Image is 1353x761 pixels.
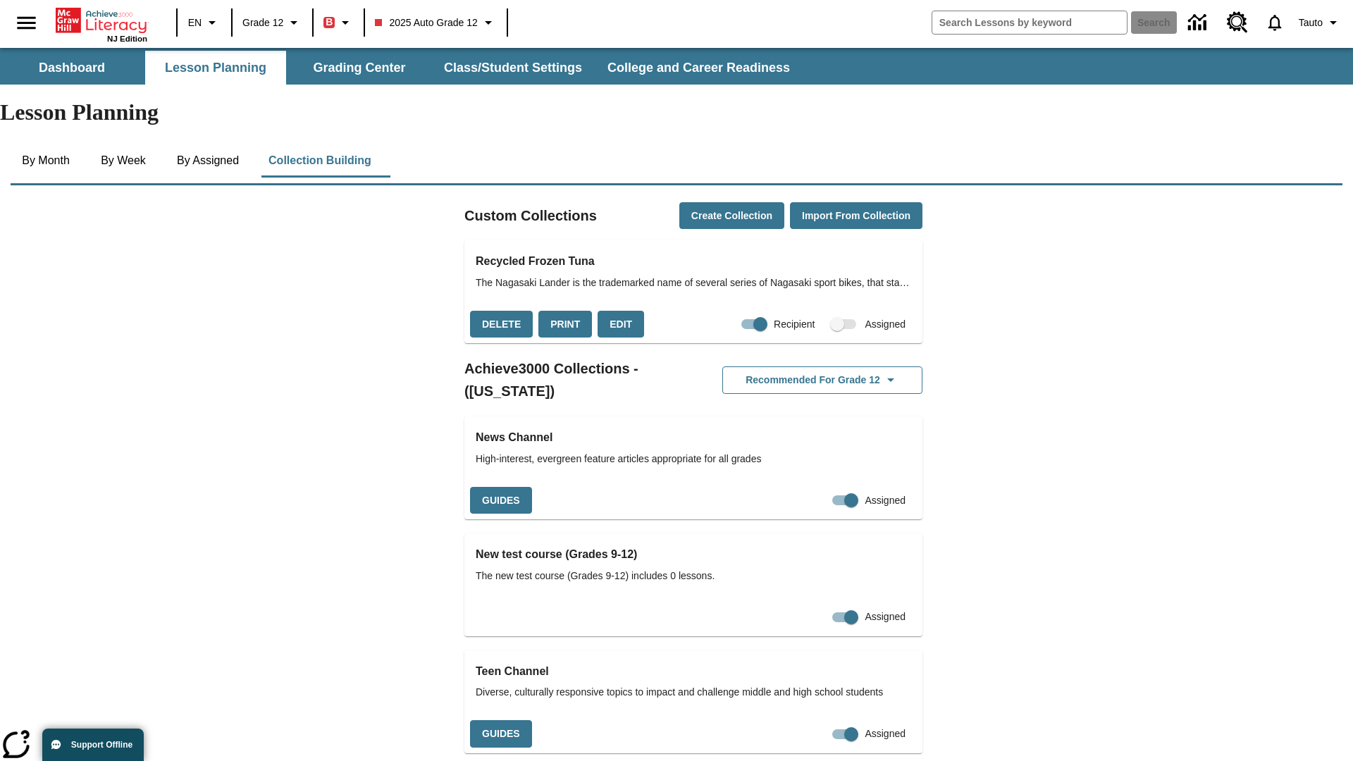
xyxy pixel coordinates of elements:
[6,2,47,44] button: Open side menu
[865,317,906,332] span: Assigned
[56,6,147,35] a: Home
[476,545,911,564] h3: New test course (Grades 9-12)
[107,35,147,43] span: NJ Edition
[318,10,359,35] button: Boost Class color is red. Change class color
[11,144,81,178] button: By Month
[1293,10,1347,35] button: Profile/Settings
[470,720,532,748] button: Guides
[679,202,784,230] button: Create Collection
[476,662,911,681] h3: Teen Channel
[289,51,430,85] button: Grading Center
[464,204,597,227] h2: Custom Collections
[42,729,144,761] button: Support Offline
[326,13,333,31] span: B
[375,16,477,30] span: 2025 Auto Grade 12
[1218,4,1256,42] a: Resource Center, Will open in new tab
[145,51,286,85] button: Lesson Planning
[188,16,202,30] span: EN
[166,144,250,178] button: By Assigned
[598,311,644,338] button: Edit
[1180,4,1218,42] a: Data Center
[476,276,911,290] span: The Nagasaki Lander is the trademarked name of several series of Nagasaki sport bikes, that start...
[476,685,911,700] span: Diverse, culturally responsive topics to impact and challenge middle and high school students
[865,493,906,508] span: Assigned
[476,252,911,271] h3: Recycled Frozen Tuna
[476,569,911,583] span: The new test course (Grades 9-12) includes 0 lessons.
[722,366,922,394] button: Recommended for Grade 12
[538,311,592,338] button: Print, will open in a new window
[1299,16,1323,30] span: Tauto
[774,317,815,332] span: Recipient
[865,726,906,741] span: Assigned
[369,10,502,35] button: Class: 2025 Auto Grade 12, Select your class
[476,452,911,466] span: High-interest, evergreen feature articles appropriate for all grades
[88,144,159,178] button: By Week
[476,428,911,447] h3: News Channel
[865,610,906,624] span: Assigned
[56,5,147,43] div: Home
[237,10,308,35] button: Grade: Grade 12, Select a grade
[433,51,593,85] button: Class/Student Settings
[470,487,532,514] button: Guides
[470,311,533,338] button: Delete
[1,51,142,85] button: Dashboard
[182,10,227,35] button: Language: EN, Select a language
[790,202,922,230] button: Import from Collection
[242,16,283,30] span: Grade 12
[1256,4,1293,41] a: Notifications
[596,51,801,85] button: College and Career Readiness
[257,144,383,178] button: Collection Building
[932,11,1127,34] input: search field
[464,357,693,402] h2: Achieve3000 Collections - ([US_STATE])
[71,740,132,750] span: Support Offline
